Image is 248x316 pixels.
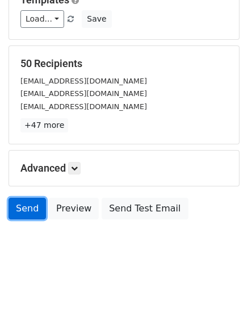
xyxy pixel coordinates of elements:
[20,57,228,70] h5: 50 Recipients
[20,162,228,174] h5: Advanced
[20,10,64,28] a: Load...
[20,102,147,111] small: [EMAIL_ADDRESS][DOMAIN_NAME]
[191,261,248,316] iframe: Chat Widget
[20,118,68,132] a: +47 more
[20,77,147,85] small: [EMAIL_ADDRESS][DOMAIN_NAME]
[20,89,147,98] small: [EMAIL_ADDRESS][DOMAIN_NAME]
[102,198,188,219] a: Send Test Email
[49,198,99,219] a: Preview
[82,10,111,28] button: Save
[9,198,46,219] a: Send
